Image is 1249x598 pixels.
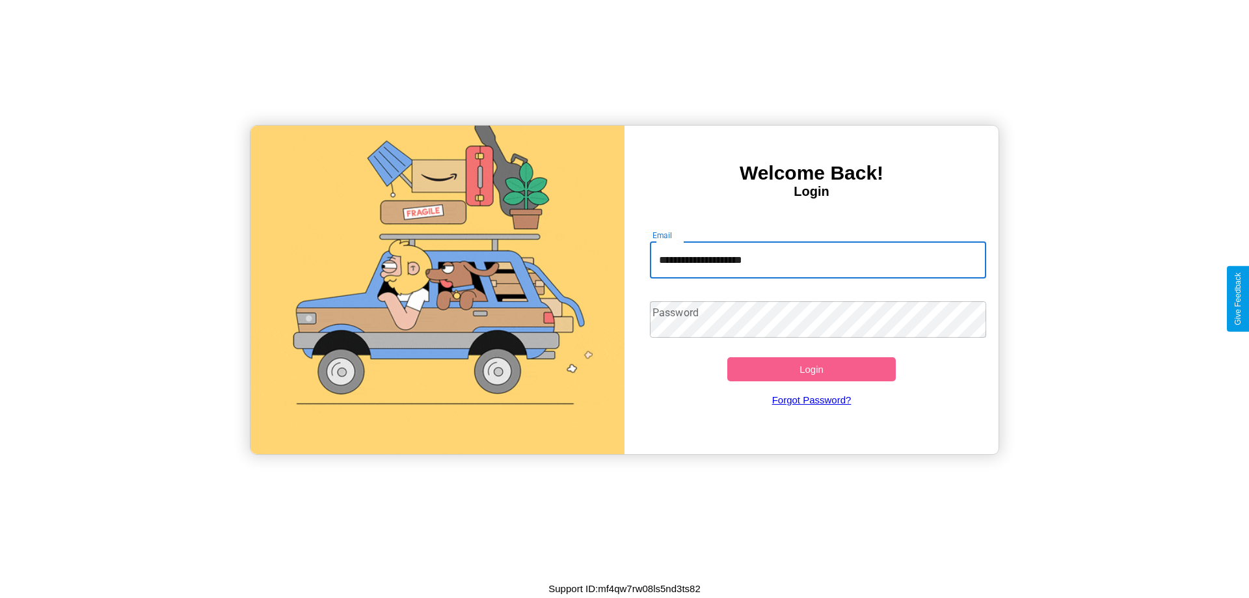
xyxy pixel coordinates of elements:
img: gif [250,126,624,454]
label: Email [652,230,673,241]
p: Support ID: mf4qw7rw08ls5nd3ts82 [548,580,700,597]
a: Forgot Password? [643,381,980,418]
h4: Login [624,184,999,199]
div: Give Feedback [1233,273,1242,325]
button: Login [727,357,896,381]
h3: Welcome Back! [624,162,999,184]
